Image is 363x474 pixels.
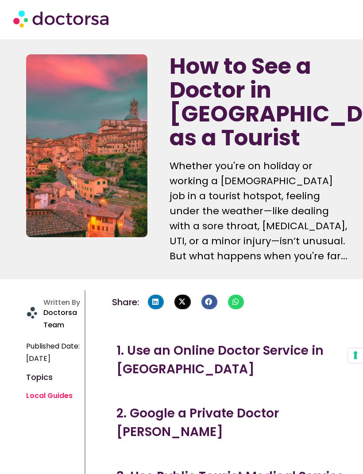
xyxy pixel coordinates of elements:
[112,298,139,307] h4: Share:
[174,295,190,310] div: Share on x-twitter
[348,348,363,363] button: Your consent preferences for tracking technologies
[43,307,80,331] p: Doctorsa Team
[116,404,355,441] h3: 2. Google a Private Doctor [PERSON_NAME]
[170,159,350,264] div: Whether you're on holiday or working a [DEMOGRAPHIC_DATA] job in a tourist hotspot, feeling under...
[201,295,217,310] div: Share on facebook
[26,374,80,381] h4: Topics
[148,295,164,310] div: Share on linkedin
[43,298,80,307] h4: Written By
[26,391,73,401] a: Local Guides
[228,295,244,310] div: Share on whatsapp
[116,341,355,379] h3: 1. Use an Online Doctor Service in [GEOGRAPHIC_DATA]
[170,54,350,150] h1: How to See a Doctor in [GEOGRAPHIC_DATA] as a Tourist
[26,54,147,237] img: how to see a doctor in italy as a tourist
[26,340,80,365] span: Published Date: [DATE]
